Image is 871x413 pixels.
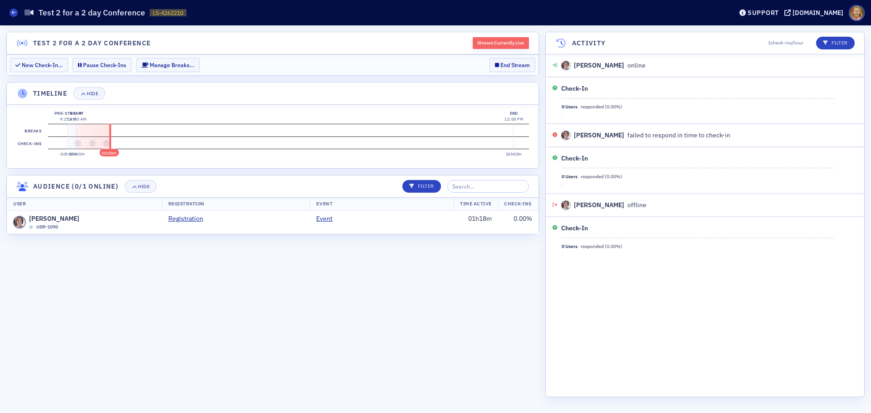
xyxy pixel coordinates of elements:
[574,200,624,210] div: [PERSON_NAME]
[581,173,622,180] span: responded ( 0.00 %)
[581,103,622,111] span: responded ( 0.00 %)
[59,151,77,156] time: -00h32m
[33,89,67,98] h4: Timeline
[473,37,529,49] div: Stream Currently Live
[68,117,87,121] time: 10:00 AM
[816,37,855,49] button: Filter
[849,5,865,21] span: Profile
[102,151,117,155] time: 01h58m
[162,197,310,211] th: Registration
[138,184,150,189] div: Hide
[36,224,58,231] span: USR-1090
[60,117,76,121] time: 9:27 AM
[506,151,522,156] time: 26h00m
[562,173,577,180] span: 0 Users
[572,39,606,48] h4: Activity
[768,39,803,47] span: 1 check-ins/hour
[574,131,624,140] div: [PERSON_NAME]
[447,180,529,193] input: Search…
[504,110,523,117] div: End
[784,10,847,16] button: [DOMAIN_NAME]
[29,214,79,224] span: [PERSON_NAME]
[125,180,157,193] button: Hide
[16,137,43,150] label: Check-ins
[574,61,624,70] div: [PERSON_NAME]
[489,58,535,72] button: End Stream
[454,211,498,234] td: 01h18m
[310,197,454,211] th: Event
[504,117,523,121] time: 12:00 PM
[87,91,98,96] div: Hide
[748,9,779,17] div: Support
[498,211,538,234] td: 0.00 %
[409,183,434,190] p: Filter
[793,9,843,17] div: [DOMAIN_NAME]
[561,224,588,233] div: Check-In
[7,197,162,211] th: User
[33,39,151,48] h4: Test 2 for a 2 day Conference
[39,7,145,18] h1: Test 2 for a 2 day Conference
[69,151,85,156] time: 00h00m
[561,131,730,140] div: failed to respond in time to check-in
[561,61,646,70] div: online
[73,58,132,72] button: Pause Check-Ins
[29,225,33,229] div: Offline
[23,124,44,137] label: Breaks
[316,214,339,224] a: Event
[54,110,82,117] div: Pre-stream
[402,180,441,193] button: Filter
[68,110,87,117] div: Start
[561,154,588,163] div: Check-In
[136,58,200,72] button: Manage Breaks…
[498,197,538,211] th: Check-Ins
[823,39,848,47] p: Filter
[561,84,588,93] div: Check-In
[10,58,68,72] button: New Check-In…
[561,200,646,210] div: offline
[454,197,498,211] th: Time Active
[168,214,210,224] a: Registration
[153,9,183,17] span: LS-4262210
[562,103,577,111] span: 0 Users
[581,243,622,250] span: responded ( 0.00 %)
[73,87,105,100] button: Hide
[33,182,118,191] h4: Audience (0/1 online)
[562,243,577,250] span: 0 Users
